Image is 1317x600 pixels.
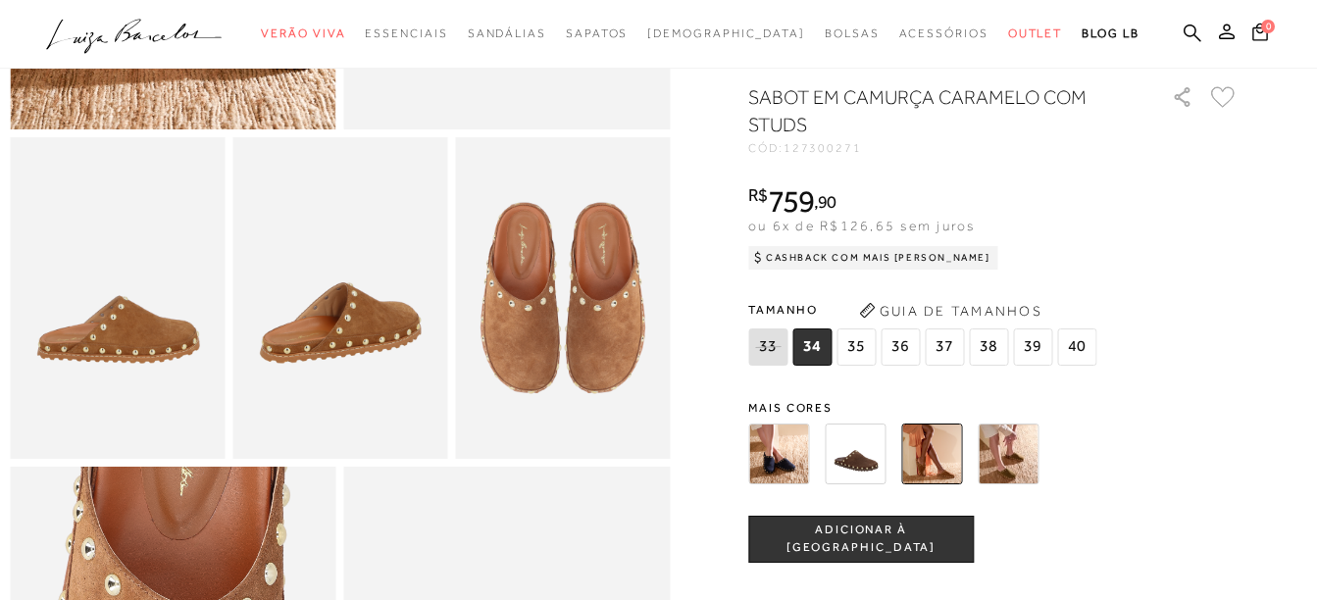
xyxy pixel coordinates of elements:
span: 759 [768,183,814,219]
span: Bolsas [825,26,880,40]
img: SABOT EM CAMURÇA AZUL NAVAL COM STUDS [748,424,809,484]
a: categoryNavScreenReaderText [468,16,546,52]
img: image [455,137,670,460]
a: categoryNavScreenReaderText [825,16,880,52]
span: 0 [1261,20,1275,33]
button: ADICIONAR À [GEOGRAPHIC_DATA] [748,516,974,563]
span: BLOG LB [1082,26,1139,40]
img: image [10,137,225,460]
a: categoryNavScreenReaderText [365,16,447,52]
span: Essenciais [365,26,447,40]
span: Acessórios [899,26,988,40]
img: SABOT EM CAMURÇA CAFÉ COM STUDS [825,424,886,484]
div: CÓD: [748,142,1140,154]
button: Guia de Tamanhos [852,295,1048,326]
span: ADICIONAR À [GEOGRAPHIC_DATA] [749,523,973,557]
a: BLOG LB [1082,16,1139,52]
a: categoryNavScreenReaderText [1008,16,1063,52]
span: Tamanho [748,295,1101,325]
span: Sandálias [468,26,546,40]
span: Mais cores [748,402,1239,414]
span: [DEMOGRAPHIC_DATA] [647,26,805,40]
span: Outlet [1008,26,1063,40]
button: 0 [1246,22,1274,48]
span: 90 [818,191,836,212]
h1: SABOT EM CAMURÇA CARAMELO COM STUDS [748,83,1116,138]
span: Sapatos [566,26,628,40]
a: noSubCategoriesText [647,16,805,52]
img: image [232,137,447,460]
span: 35 [836,328,876,366]
a: categoryNavScreenReaderText [566,16,628,52]
img: SABOT EM CAMURÇA CARAMELO COM STUDS [901,424,962,484]
i: R$ [748,186,768,204]
span: Verão Viva [261,26,345,40]
div: Cashback com Mais [PERSON_NAME] [748,246,998,270]
a: categoryNavScreenReaderText [261,16,345,52]
img: SABOT EM CAMURÇA VERDE ASPARGO COM STUDS [978,424,1038,484]
span: 39 [1013,328,1052,366]
span: 40 [1057,328,1096,366]
span: 127300271 [784,141,862,155]
span: 37 [925,328,964,366]
span: 34 [792,328,832,366]
i: , [814,193,836,211]
span: 36 [881,328,920,366]
a: categoryNavScreenReaderText [899,16,988,52]
span: 33 [748,328,787,366]
span: 38 [969,328,1008,366]
span: ou 6x de R$126,65 sem juros [748,218,975,233]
